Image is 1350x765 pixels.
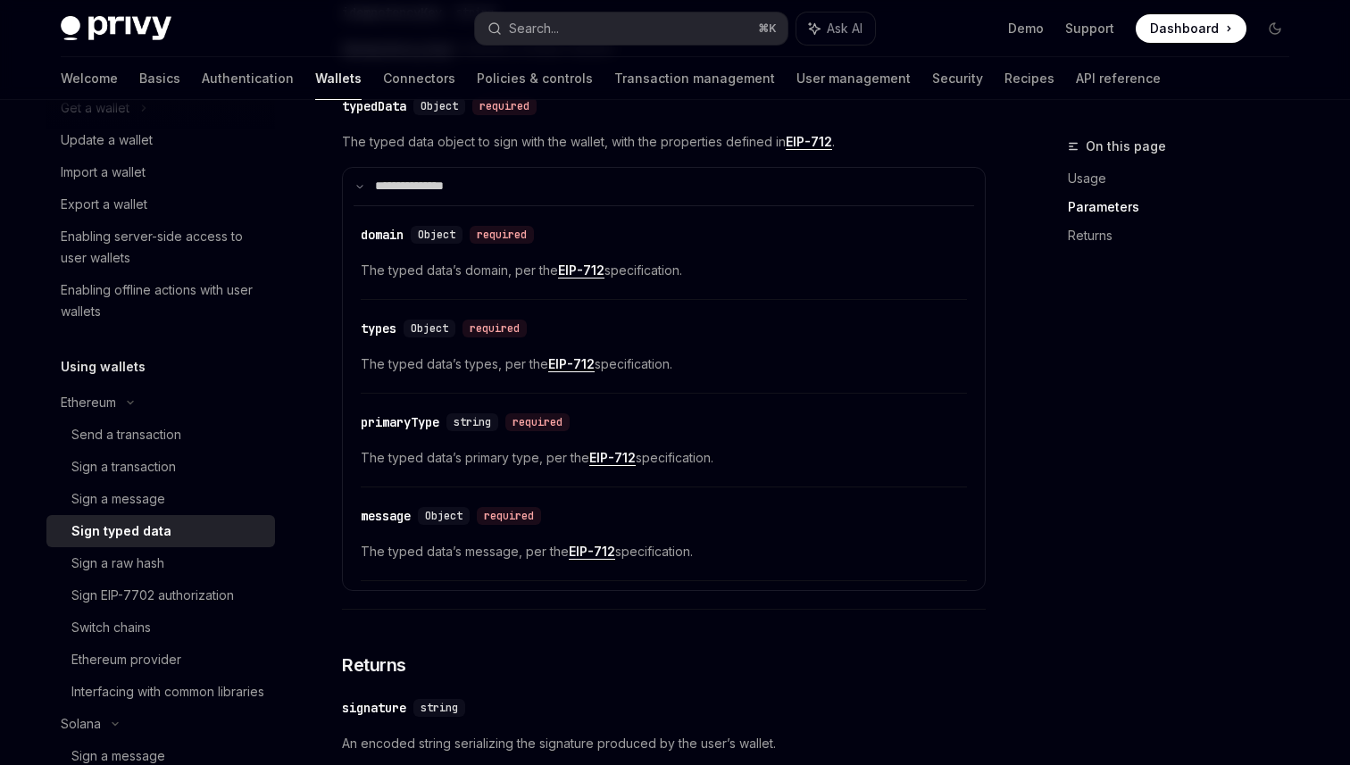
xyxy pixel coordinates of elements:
[475,12,787,45] button: Search...⌘K
[411,321,448,336] span: Object
[61,16,171,41] img: dark logo
[509,18,559,39] div: Search...
[614,57,775,100] a: Transaction management
[71,488,165,510] div: Sign a message
[1150,20,1219,37] span: Dashboard
[361,507,411,525] div: message
[786,134,832,150] a: EIP-712
[342,131,986,153] span: The typed data object to sign with the wallet, with the properties defined in .
[46,124,275,156] a: Update a wallet
[361,541,967,562] span: The typed data’s message, per the specification.
[1076,57,1161,100] a: API reference
[61,226,264,269] div: Enabling server-side access to user wallets
[425,509,462,523] span: Object
[46,547,275,579] a: Sign a raw hash
[46,188,275,220] a: Export a wallet
[796,57,911,100] a: User management
[758,21,777,36] span: ⌘ K
[46,220,275,274] a: Enabling server-side access to user wallets
[71,424,181,445] div: Send a transaction
[46,515,275,547] a: Sign typed data
[361,226,404,244] div: domain
[46,451,275,483] a: Sign a transaction
[46,579,275,611] a: Sign EIP-7702 authorization
[361,413,439,431] div: primaryType
[1086,136,1166,157] span: On this page
[558,262,604,279] a: EIP-712
[421,701,458,715] span: string
[61,392,116,413] div: Ethereum
[477,507,541,525] div: required
[472,97,537,115] div: required
[589,450,636,466] a: EIP-712
[1261,14,1289,43] button: Toggle dark mode
[61,279,264,322] div: Enabling offline actions with user wallets
[71,520,171,542] div: Sign typed data
[46,611,275,644] a: Switch chains
[361,260,967,281] span: The typed data’s domain, per the specification.
[361,447,967,469] span: The typed data’s primary type, per the specification.
[71,617,151,638] div: Switch chains
[71,649,181,670] div: Ethereum provider
[827,20,862,37] span: Ask AI
[139,57,180,100] a: Basics
[1136,14,1246,43] a: Dashboard
[46,274,275,328] a: Enabling offline actions with user wallets
[1068,164,1304,193] a: Usage
[342,97,406,115] div: typedData
[505,413,570,431] div: required
[361,353,967,375] span: The typed data’s types, per the specification.
[569,544,615,560] a: EIP-712
[46,483,275,515] a: Sign a message
[421,99,458,113] span: Object
[202,57,294,100] a: Authentication
[796,12,875,45] button: Ask AI
[1068,193,1304,221] a: Parameters
[46,676,275,708] a: Interfacing with common libraries
[418,228,455,242] span: Object
[46,156,275,188] a: Import a wallet
[454,415,491,429] span: string
[361,320,396,337] div: types
[61,129,153,151] div: Update a wallet
[477,57,593,100] a: Policies & controls
[46,644,275,676] a: Ethereum provider
[61,194,147,215] div: Export a wallet
[1004,57,1054,100] a: Recipes
[1068,221,1304,250] a: Returns
[1065,20,1114,37] a: Support
[71,553,164,574] div: Sign a raw hash
[71,681,264,703] div: Interfacing with common libraries
[61,162,146,183] div: Import a wallet
[342,653,406,678] span: Returns
[61,57,118,100] a: Welcome
[61,713,101,735] div: Solana
[315,57,362,100] a: Wallets
[342,733,986,754] span: An encoded string serializing the signature produced by the user’s wallet.
[61,356,146,378] h5: Using wallets
[71,585,234,606] div: Sign EIP-7702 authorization
[548,356,595,372] a: EIP-712
[342,699,406,717] div: signature
[932,57,983,100] a: Security
[46,419,275,451] a: Send a transaction
[71,456,176,478] div: Sign a transaction
[462,320,527,337] div: required
[470,226,534,244] div: required
[1008,20,1044,37] a: Demo
[383,57,455,100] a: Connectors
